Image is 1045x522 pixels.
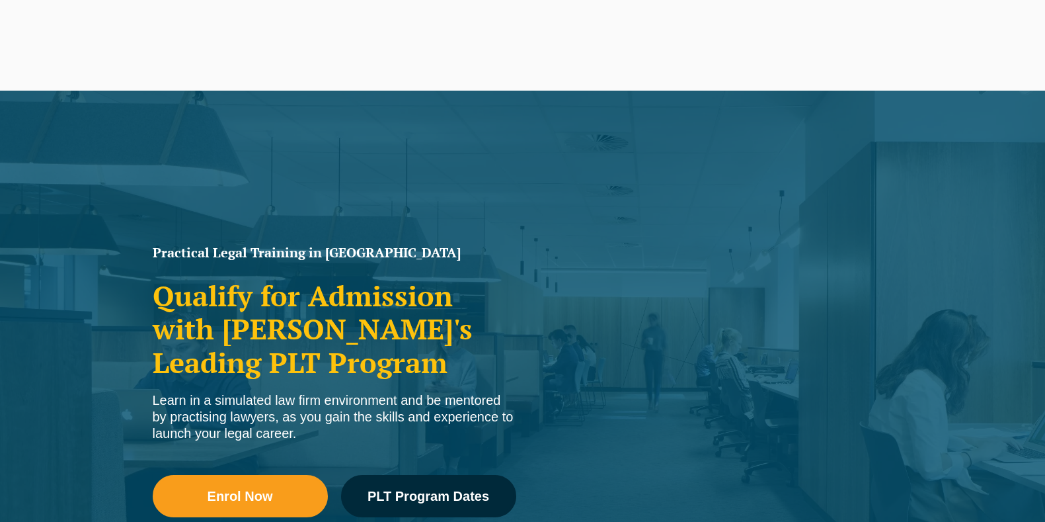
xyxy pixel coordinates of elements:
h2: Qualify for Admission with [PERSON_NAME]'s Leading PLT Program [153,279,516,379]
span: Enrol Now [208,490,273,503]
a: PLT Program Dates [341,475,516,517]
div: Learn in a simulated law firm environment and be mentored by practising lawyers, as you gain the ... [153,392,516,442]
h1: Practical Legal Training in [GEOGRAPHIC_DATA] [153,246,516,259]
span: PLT Program Dates [368,490,489,503]
a: Enrol Now [153,475,328,517]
